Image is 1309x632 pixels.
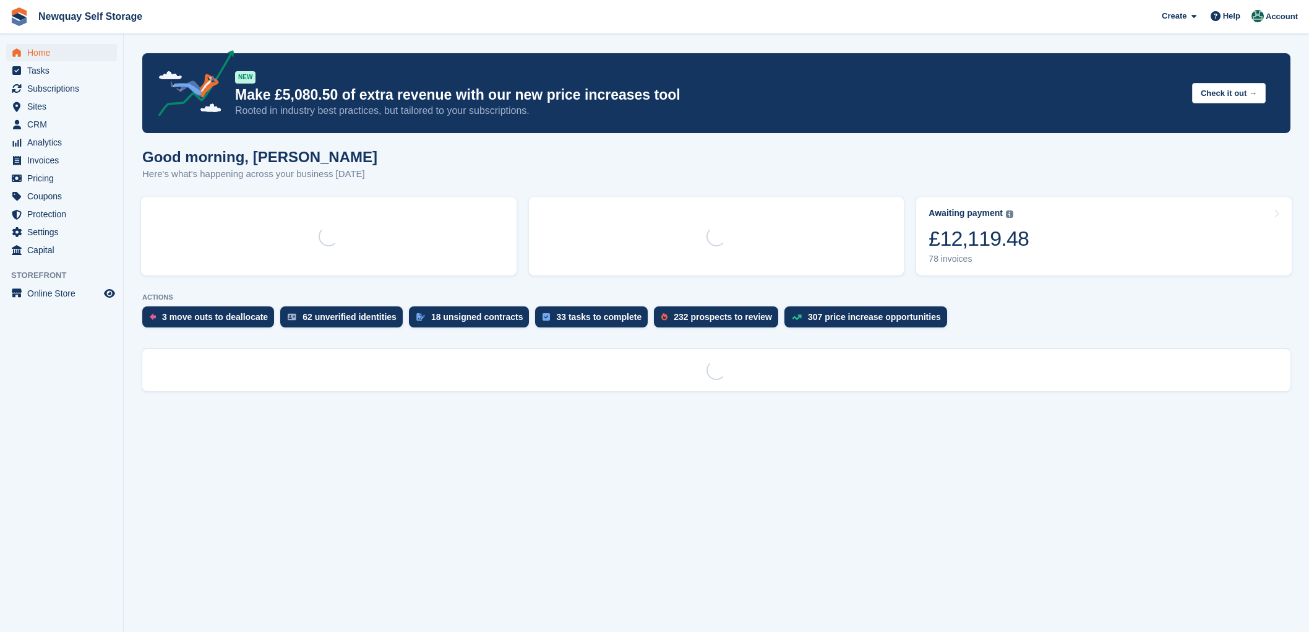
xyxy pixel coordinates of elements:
a: 33 tasks to complete [535,306,654,334]
span: Protection [27,206,101,223]
a: 307 price increase opportunities [784,306,953,334]
div: Awaiting payment [929,208,1003,219]
span: Storefront [11,269,123,282]
a: Awaiting payment £12,119.48 78 invoices [916,197,1292,275]
a: menu [6,170,117,187]
a: menu [6,206,117,223]
div: 33 tasks to complete [556,312,642,322]
a: menu [6,116,117,133]
img: verify_identity-adf6edd0f0f0b5bbfe63781bf79b02c33cf7c696d77639b501bdc392416b5a36.svg [288,313,296,321]
a: menu [6,188,117,205]
img: JON [1251,10,1264,22]
div: 3 move outs to deallocate [162,312,268,322]
img: price_increase_opportunities-93ffe204e8149a01c8c9dc8f82e8f89637d9d84a8eef4429ea346261dce0b2c0.svg [792,314,802,320]
span: Sites [27,98,101,115]
a: menu [6,223,117,241]
div: 232 prospects to review [674,312,772,322]
img: prospect-51fa495bee0391a8d652442698ab0144808aea92771e9ea1ae160a38d050c398.svg [661,313,667,321]
span: Settings [27,223,101,241]
p: Here's what's happening across your business [DATE] [142,167,377,181]
a: menu [6,152,117,169]
div: 18 unsigned contracts [431,312,523,322]
span: Home [27,44,101,61]
a: Preview store [102,286,117,301]
a: menu [6,134,117,151]
a: menu [6,241,117,259]
a: menu [6,98,117,115]
div: £12,119.48 [929,226,1029,251]
a: 232 prospects to review [654,306,784,334]
a: Newquay Self Storage [33,6,147,27]
p: ACTIONS [142,293,1290,301]
span: Tasks [27,62,101,79]
span: Create [1162,10,1187,22]
img: stora-icon-8386f47178a22dfd0bd8f6a31ec36ba5ce8667c1dd55bd0f319d3a0aa187defe.svg [10,7,28,26]
span: Coupons [27,188,101,205]
span: Pricing [27,170,101,187]
a: menu [6,80,117,97]
span: Analytics [27,134,101,151]
a: 18 unsigned contracts [409,306,536,334]
img: price-adjustments-announcement-icon-8257ccfd72463d97f412b2fc003d46551f7dbcb40ab6d574587a9cd5c0d94... [148,50,234,121]
p: Make £5,080.50 of extra revenue with our new price increases tool [235,86,1182,104]
div: NEW [235,71,255,84]
div: 62 unverified identities [303,312,397,322]
div: 78 invoices [929,254,1029,264]
span: Help [1223,10,1240,22]
a: 3 move outs to deallocate [142,306,280,334]
span: Account [1266,11,1298,23]
span: CRM [27,116,101,133]
span: Capital [27,241,101,259]
button: Check it out → [1192,83,1266,103]
img: icon-info-grey-7440780725fd019a000dd9b08b2336e03edf1995a4989e88bcd33f0948082b44.svg [1006,210,1013,218]
div: 307 price increase opportunities [808,312,941,322]
img: contract_signature_icon-13c848040528278c33f63329250d36e43548de30e8caae1d1a13099fd9432cc5.svg [416,313,425,321]
span: Subscriptions [27,80,101,97]
span: Online Store [27,285,101,302]
a: 62 unverified identities [280,306,409,334]
h1: Good morning, [PERSON_NAME] [142,149,377,165]
img: task-75834270c22a3079a89374b754ae025e5fb1db73e45f91037f5363f120a921f8.svg [543,313,550,321]
a: menu [6,285,117,302]
a: menu [6,62,117,79]
p: Rooted in industry best practices, but tailored to your subscriptions. [235,104,1182,118]
a: menu [6,44,117,61]
img: move_outs_to_deallocate_icon-f764333ba52eb49d3ac5e1228854f67142a1ed5810a6f6cc68b1a99e826820c5.svg [150,313,156,321]
span: Invoices [27,152,101,169]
